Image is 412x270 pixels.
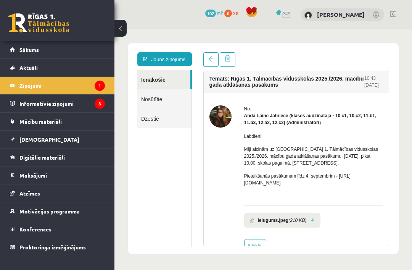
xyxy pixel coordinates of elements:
[10,113,105,130] a: Mācību materiāli
[130,116,269,137] p: Mīļi aicinām uz [GEOGRAPHIC_DATA] 1. Tālmācības vidusskolas 2025./2026. mācību gada atklāšanas pa...
[130,84,262,96] strong: Anda Laine Jātniece (klases audzinātāja - 10.c1, 10.c2, 11.b1, 11.b3, 12.a2, 12.c2) (Administratori)
[10,167,105,184] a: Maksājumi
[317,11,365,18] a: [PERSON_NAME]
[23,40,76,60] a: Ienākošie
[10,41,105,58] a: Sākums
[10,131,105,148] a: [DEMOGRAPHIC_DATA]
[19,244,86,251] span: Proktoringa izmēģinājums
[95,81,105,91] i: 1
[19,167,105,184] legend: Maksājumi
[19,136,79,143] span: [DEMOGRAPHIC_DATA]
[23,23,77,37] a: Jauns ziņojums
[205,10,216,17] span: 102
[19,154,65,161] span: Digitālie materiāli
[19,95,105,112] legend: Informatīvie ziņojumi
[19,46,39,53] span: Sākums
[10,59,105,76] a: Aktuāli
[130,143,269,157] p: Pieteikšanās pasākumam līdz 4. septembrim - [URL][DOMAIN_NAME]
[23,60,77,79] a: Nosūtītie
[130,103,269,110] p: Labdien!
[130,210,152,223] a: Atbildēt
[217,10,223,16] span: mP
[10,202,105,220] a: Motivācijas programma
[19,226,51,233] span: Konferences
[304,11,312,19] img: Margarita Tišuņina
[233,10,238,16] span: xp
[23,79,77,99] a: Dzēstie
[8,13,69,32] a: Rīgas 1. Tālmācības vidusskola
[10,77,105,94] a: Ziņojumi1
[10,95,105,112] a: Informatīvie ziņojumi3
[174,188,192,194] i: (210 KB)
[130,76,269,83] div: No:
[95,76,117,98] img: Anda Laine Jātniece (klases audzinātāja - 10.c1, 10.c2, 11.b1, 11.b3, 12.a2, 12.c2)
[10,220,105,238] a: Konferences
[19,64,38,71] span: Aktuāli
[224,10,232,17] span: 0
[95,46,250,58] h4: Temats: Rīgas 1. Tālmācības vidusskolas 2025./2026. mācību gada atklāšanas pasākums
[205,10,223,16] a: 102 mP
[10,184,105,202] a: Atzīmes
[95,99,105,109] i: 3
[19,118,62,125] span: Mācību materiāli
[250,45,269,59] div: 10:43 [DATE]
[143,188,174,194] b: Ielugums.jpeg
[19,208,80,215] span: Motivācijas programma
[10,238,105,256] a: Proktoringa izmēģinājums
[224,10,242,16] a: 0 xp
[19,77,105,94] legend: Ziņojumi
[19,190,40,197] span: Atzīmes
[10,149,105,166] a: Digitālie materiāli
